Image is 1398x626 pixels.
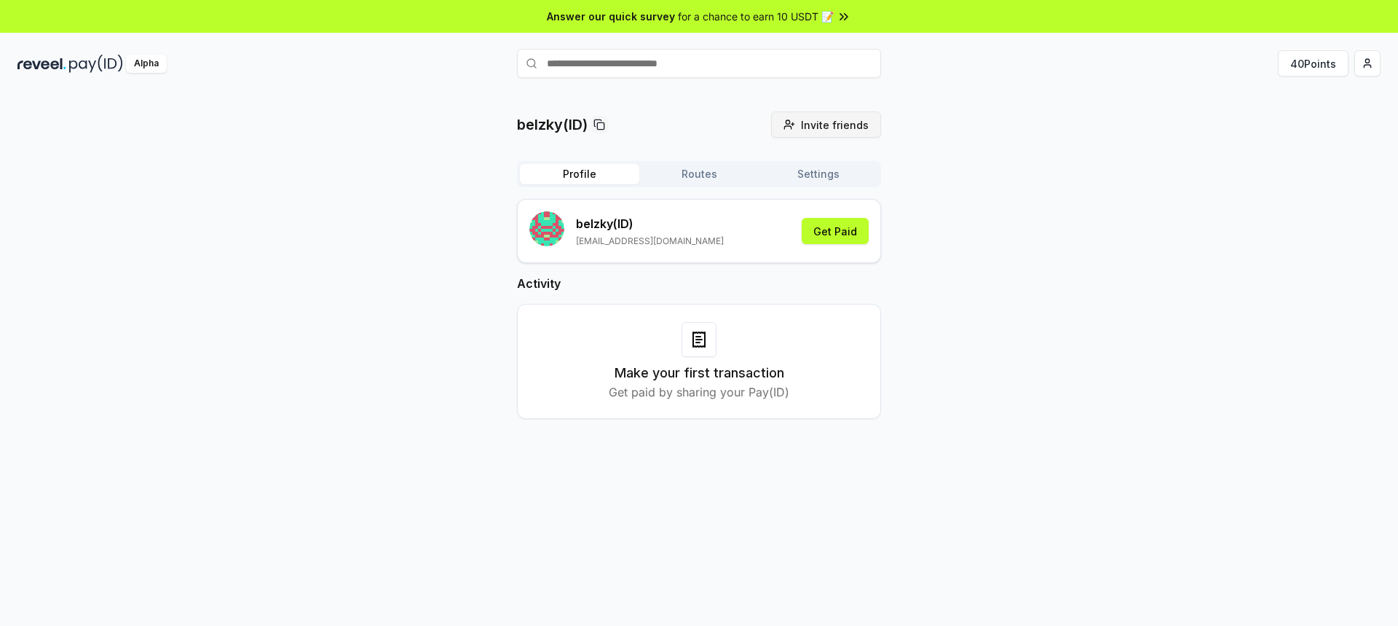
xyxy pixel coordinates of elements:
p: Get paid by sharing your Pay(ID) [609,383,789,401]
button: Invite friends [771,111,881,138]
button: Settings [759,164,878,184]
span: Answer our quick survey [547,9,675,24]
span: Invite friends [801,117,869,133]
img: reveel_dark [17,55,66,73]
h2: Activity [517,275,881,292]
button: Get Paid [802,218,869,244]
p: [EMAIL_ADDRESS][DOMAIN_NAME] [576,235,724,247]
p: belzky(ID) [517,114,588,135]
img: pay_id [69,55,123,73]
h3: Make your first transaction [615,363,784,383]
span: for a chance to earn 10 USDT 📝 [678,9,834,24]
button: Profile [520,164,639,184]
button: Routes [639,164,759,184]
div: Alpha [126,55,167,73]
p: belzky (ID) [576,215,724,232]
button: 40Points [1278,50,1348,77]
